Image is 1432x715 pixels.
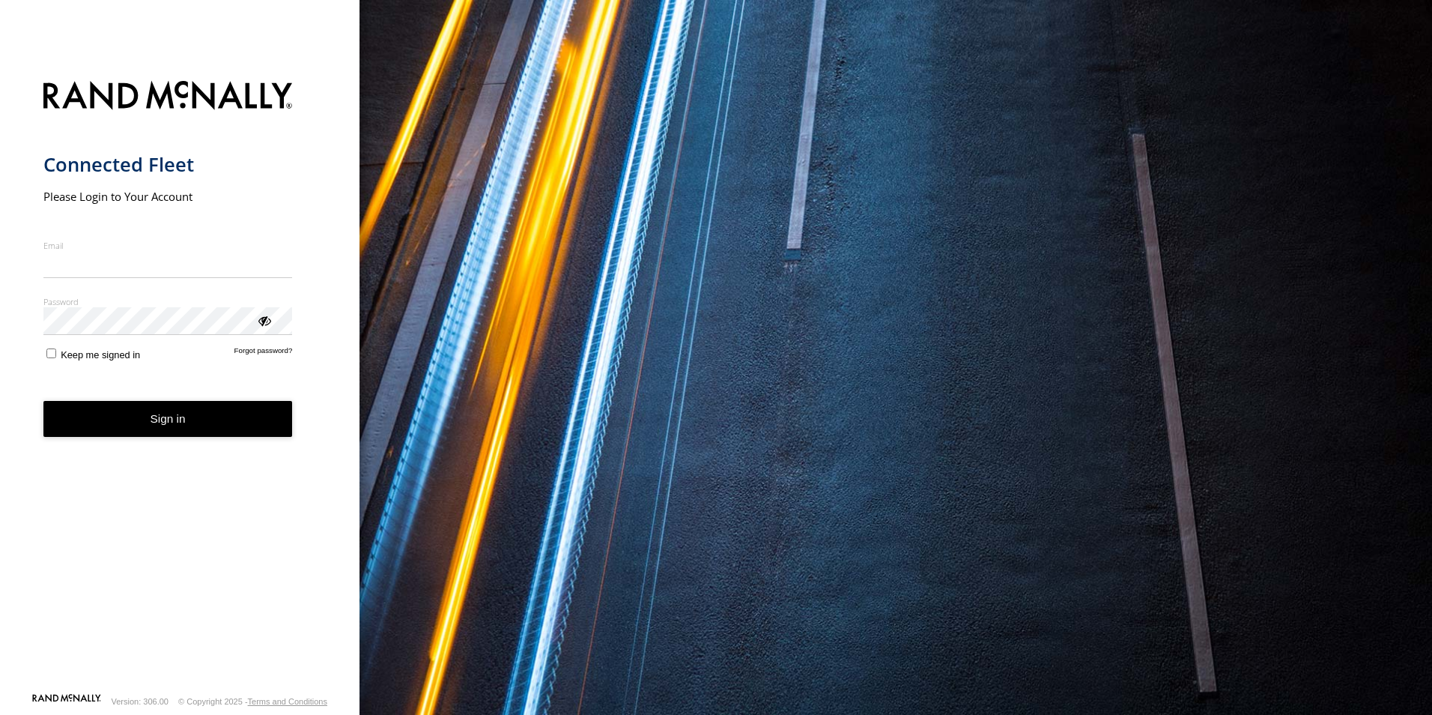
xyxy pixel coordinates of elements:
[43,78,293,116] img: Rand McNally
[43,72,317,693] form: main
[234,346,293,360] a: Forgot password?
[32,694,101,709] a: Visit our Website
[46,349,56,358] input: Keep me signed in
[256,313,271,328] div: ViewPassword
[248,697,327,706] a: Terms and Conditions
[43,240,293,251] label: Email
[112,697,169,706] div: Version: 306.00
[43,296,293,307] label: Password
[178,697,327,706] div: © Copyright 2025 -
[61,349,140,360] span: Keep me signed in
[43,152,293,177] h1: Connected Fleet
[43,189,293,204] h2: Please Login to Your Account
[43,401,293,438] button: Sign in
